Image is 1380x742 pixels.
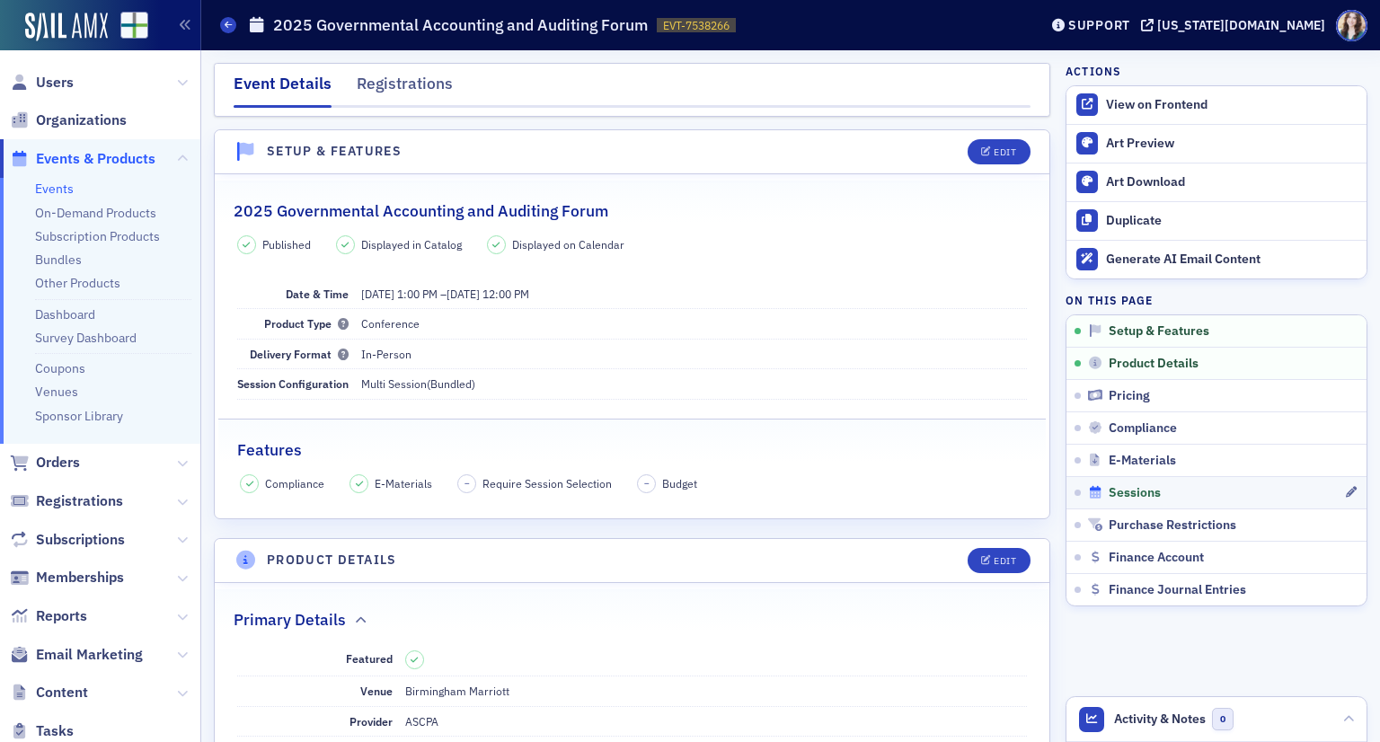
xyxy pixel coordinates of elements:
[108,12,148,42] a: View Homepage
[994,147,1016,157] div: Edit
[1106,174,1358,190] div: Art Download
[36,683,88,702] span: Content
[10,491,123,511] a: Registrations
[36,721,74,741] span: Tasks
[10,606,87,626] a: Reports
[1109,517,1236,534] span: Purchase Restrictions
[361,376,427,391] span: Multi Session
[662,475,697,491] span: Budget
[1141,19,1331,31] button: [US_STATE][DOMAIN_NAME]
[397,287,438,301] time: 1:00 PM
[1109,356,1199,372] span: Product Details
[35,360,85,376] a: Coupons
[968,139,1030,164] button: Edit
[1066,201,1367,240] button: Duplicate
[346,651,393,666] span: Featured
[265,475,324,491] span: Compliance
[1066,163,1367,201] a: Art Download
[1106,252,1358,268] div: Generate AI Email Content
[361,369,1028,398] dd: (Bundled)
[36,453,80,473] span: Orders
[968,548,1030,573] button: Edit
[267,142,402,161] h4: Setup & Features
[663,18,730,33] span: EVT-7538266
[405,714,438,729] span: ASCPA
[286,287,349,301] span: Date & Time
[360,684,393,698] span: Venue
[10,149,155,169] a: Events & Products
[35,228,160,244] a: Subscription Products
[10,568,124,587] a: Memberships
[36,645,143,665] span: Email Marketing
[361,236,462,252] span: Displayed in Catalog
[1109,420,1177,437] span: Compliance
[1109,323,1209,340] span: Setup & Features
[1109,582,1246,598] span: Finance Journal Entries
[36,530,125,550] span: Subscriptions
[361,279,1028,308] dd: –
[250,347,349,361] span: Delivery Format
[36,73,74,93] span: Users
[35,205,156,221] a: On-Demand Products
[1106,97,1358,113] div: View on Frontend
[361,347,411,361] span: In-Person
[35,252,82,268] a: Bundles
[482,287,529,301] time: 12:00 PM
[1066,240,1367,278] button: Generate AI Email Content
[361,316,420,331] span: Conference
[36,606,87,626] span: Reports
[1114,710,1206,729] span: Activity & Notes
[1212,708,1234,730] span: 0
[10,453,80,473] a: Orders
[35,275,120,291] a: Other Products
[264,316,349,331] span: Product Type
[237,376,349,391] span: Session Configuration
[10,73,74,93] a: Users
[994,556,1016,566] div: Edit
[234,608,346,632] h2: Primary Details
[262,236,311,252] span: Published
[36,110,127,130] span: Organizations
[1109,485,1161,501] span: Sessions
[35,306,95,322] a: Dashboard
[35,408,123,424] a: Sponsor Library
[35,384,78,400] a: Venues
[405,684,509,698] span: Birmingham Marriott
[464,477,470,490] span: –
[447,287,480,301] span: [DATE]
[1109,453,1176,469] span: E-Materials
[1336,10,1367,41] span: Profile
[644,477,650,490] span: –
[512,236,624,252] span: Displayed on Calendar
[1066,86,1367,124] a: View on Frontend
[482,475,612,491] span: Require Session Selection
[10,721,74,741] a: Tasks
[234,72,332,108] div: Event Details
[10,683,88,702] a: Content
[1106,213,1358,229] div: Duplicate
[35,181,74,197] a: Events
[349,714,393,729] span: Provider
[1066,125,1367,163] a: Art Preview
[361,287,394,301] span: [DATE]
[10,110,127,130] a: Organizations
[357,72,453,105] div: Registrations
[237,438,302,462] h2: Features
[1106,136,1358,152] div: Art Preview
[36,568,124,587] span: Memberships
[234,199,608,223] h2: 2025 Governmental Accounting and Auditing Forum
[120,12,148,40] img: SailAMX
[273,14,648,36] h1: 2025 Governmental Accounting and Auditing Forum
[36,149,155,169] span: Events & Products
[35,330,137,346] a: Survey Dashboard
[1066,63,1121,79] h4: Actions
[1157,17,1325,33] div: [US_STATE][DOMAIN_NAME]
[36,491,123,511] span: Registrations
[10,530,125,550] a: Subscriptions
[10,645,143,665] a: Email Marketing
[25,13,108,41] img: SailAMX
[375,475,432,491] span: E-Materials
[267,551,397,570] h4: Product Details
[1109,550,1204,566] span: Finance Account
